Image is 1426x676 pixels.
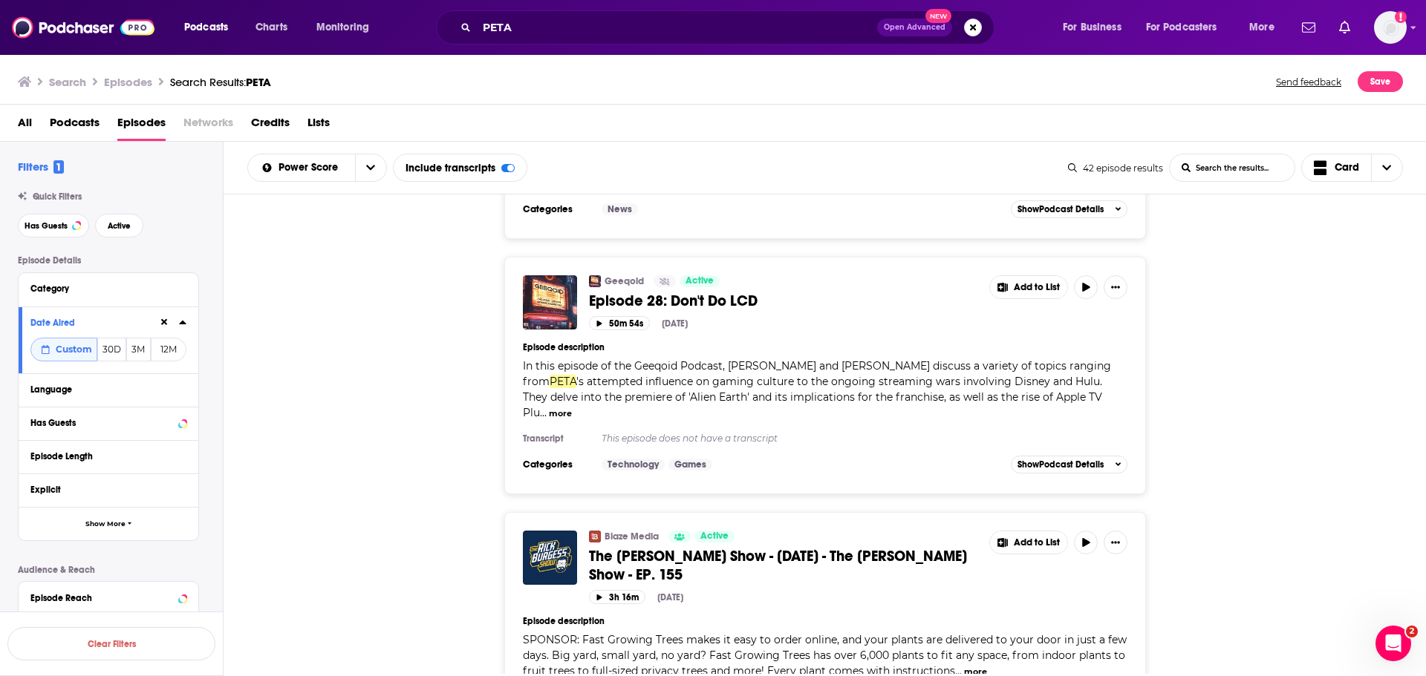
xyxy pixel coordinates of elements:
h3: Search [49,75,86,89]
button: Save [1358,71,1403,92]
a: Technology [602,459,665,470]
a: Episode 28: Don't Do LCD [523,275,577,329]
span: Has Guests [25,222,68,230]
p: Episode Details [18,255,199,266]
button: 12M [151,338,186,361]
span: Show More [85,520,126,528]
div: Search Results: [170,75,271,89]
button: open menu [1136,16,1239,39]
button: Show More Button [990,531,1067,554]
button: open menu [174,16,247,39]
button: Show profile menu [1374,11,1407,44]
button: Date Aired [30,313,158,332]
button: 50m 54s [589,316,650,330]
a: Search Results:PETA [170,75,271,89]
button: Custom [30,338,97,361]
span: Logged in as WesBurdett [1374,11,1407,44]
button: 3h 16m [589,590,645,604]
img: Geeqoid [589,275,601,287]
button: Clear Filters [7,627,215,660]
span: 1 [53,160,64,174]
button: Show More Button [1104,275,1127,299]
a: Games [668,459,712,470]
button: Open AdvancedNew [877,19,952,36]
button: open menu [355,154,386,181]
span: 's attempted influence on gaming culture to the ongoing streaming wars involving Disney and Hulu.... [523,375,1102,419]
span: Charts [255,17,287,38]
h3: Categories [523,459,590,470]
button: Language [30,380,186,398]
button: Choose View [1301,154,1404,182]
div: Explicit [30,485,177,495]
button: Send feedback [1272,71,1346,92]
button: Episode Reach [30,588,186,606]
div: Has Guests [30,418,174,428]
span: In this episode of the Geeqoid Podcast, [PERSON_NAME] and [PERSON_NAME] discuss a variety of topi... [523,359,1111,388]
span: Episodes [117,111,166,141]
button: Has Guests [18,214,89,237]
div: Date Aired [30,318,149,328]
a: All [18,111,32,141]
span: Custom [56,344,92,355]
span: Monitoring [316,17,369,38]
iframe: Intercom live chat [1375,626,1411,661]
span: Active [108,222,131,230]
span: Podcasts [184,17,228,38]
div: Category [30,283,177,294]
span: For Business [1063,17,1121,38]
a: Episode 28: Don't Do LCD [589,292,979,310]
a: News [602,203,638,215]
h4: Episode description [523,342,1127,352]
img: User Profile [1374,11,1407,44]
span: Add to List [1014,282,1060,293]
p: This episode does not have a transcript [602,433,1127,444]
div: Include transcripts [393,154,527,182]
a: Active [680,275,720,287]
span: Quick Filters [33,191,82,202]
a: Credits [251,111,290,141]
h2: Choose List sort [247,154,387,182]
a: Podcasts [50,111,100,141]
button: ShowPodcast Details [1011,456,1128,473]
span: For Podcasters [1146,17,1217,38]
span: The [PERSON_NAME] Show - [DATE] - The [PERSON_NAME] Show - EP. 155 [589,547,967,584]
span: PETA [550,375,576,388]
h3: Episodes [104,75,152,89]
a: Show notifications dropdown [1296,15,1321,40]
button: open menu [1239,16,1293,39]
h4: Transcript [523,433,590,444]
div: Episode Reach [30,593,174,603]
span: Show Podcast Details [1018,459,1104,470]
div: Episode Length [30,451,177,462]
button: Show More Button [1104,531,1127,554]
span: Power Score [279,163,343,173]
h4: Episode description [523,616,1127,626]
h2: Filters [18,160,64,174]
span: Networks [183,111,233,141]
button: Active [95,214,143,237]
button: Explicit [30,480,186,499]
button: 3M [126,338,152,361]
a: Active [694,531,735,542]
span: Add to List [1014,537,1060,548]
img: Blaze Media [589,531,601,542]
button: open menu [306,16,388,39]
span: 2 [1406,626,1418,637]
button: ShowPodcast Details [1011,200,1128,218]
div: Search podcasts, credits, & more... [450,10,1009,45]
img: The Rick Burgess Show - Aug. 19, 2025 - The Rick Burgess Show - EP. 155 [523,531,577,585]
div: Language [30,384,177,395]
input: Search podcasts, credits, & more... [477,16,877,39]
a: Lists [307,111,330,141]
a: Charts [246,16,296,39]
span: Active [700,529,729,544]
img: Podchaser - Follow, Share and Rate Podcasts [12,13,154,42]
span: More [1249,17,1274,38]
